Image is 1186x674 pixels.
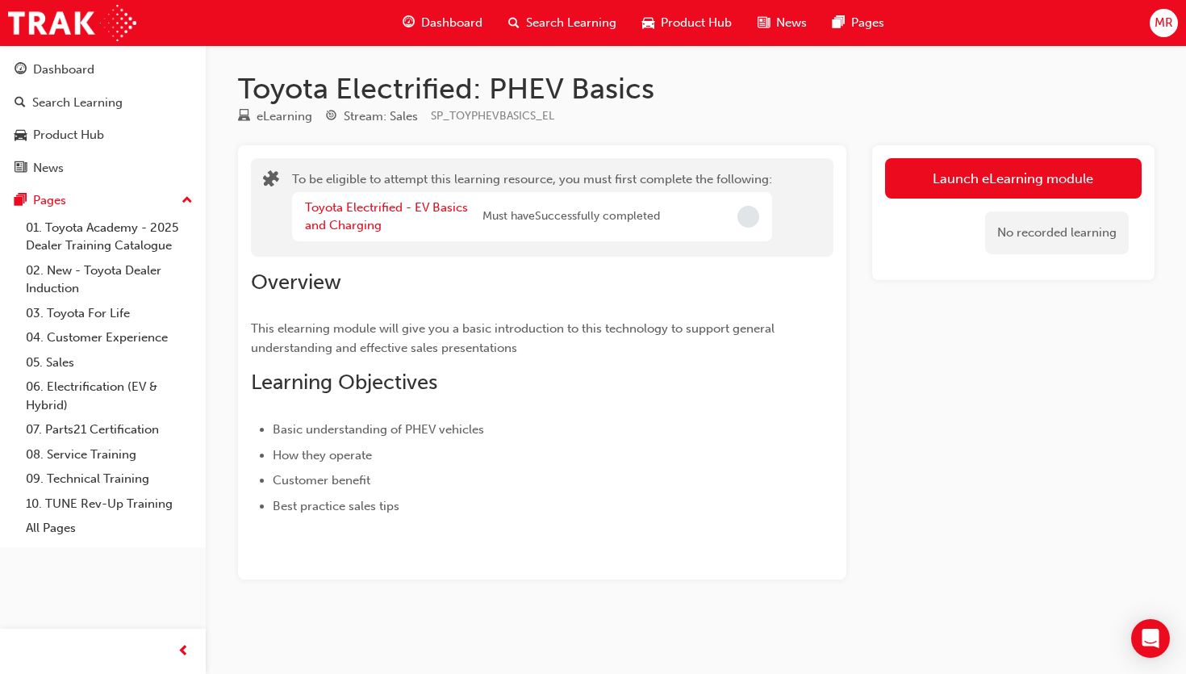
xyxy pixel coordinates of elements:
span: up-icon [182,190,193,211]
span: news-icon [15,161,27,176]
a: 04. Customer Experience [19,325,199,350]
span: guage-icon [15,63,27,77]
button: DashboardSearch LearningProduct HubNews [6,52,199,186]
a: 03. Toyota For Life [19,301,199,326]
span: Learning Objectives [251,370,437,395]
a: News [6,153,199,183]
span: guage-icon [403,13,415,33]
a: 05. Sales [19,350,199,375]
span: pages-icon [833,13,845,33]
img: Trak [8,5,136,41]
div: Stream: Sales [344,107,418,126]
span: Basic understanding of PHEV vehicles [273,422,484,437]
span: puzzle-icon [263,172,279,190]
span: This elearning module will give you a basic introduction to this technology to support general un... [251,321,778,355]
span: search-icon [508,13,520,33]
span: car-icon [642,13,654,33]
span: Dashboard [421,14,482,32]
div: eLearning [257,107,312,126]
a: Product Hub [6,120,199,150]
span: Product Hub [661,14,732,32]
span: News [776,14,807,32]
span: Incomplete [737,206,759,228]
span: Search Learning [526,14,616,32]
div: No recorded learning [985,211,1129,254]
a: 08. Service Training [19,442,199,467]
a: pages-iconPages [820,6,897,40]
div: Pages [33,191,66,210]
a: All Pages [19,516,199,541]
span: search-icon [15,96,26,111]
span: car-icon [15,128,27,143]
button: Pages [6,186,199,216]
div: Dashboard [33,61,94,79]
span: Best practice sales tips [273,499,399,513]
a: Toyota Electrified - EV Basics and Charging [305,200,468,233]
a: 09. Technical Training [19,467,199,492]
div: Type [238,107,312,127]
button: MR [1150,9,1178,37]
span: target-icon [325,110,337,124]
a: 07. Parts21 Certification [19,417,199,442]
span: pages-icon [15,194,27,208]
a: news-iconNews [745,6,820,40]
div: Search Learning [32,94,123,112]
span: learningResourceType_ELEARNING-icon [238,110,250,124]
h1: Toyota Electrified: PHEV Basics [238,71,1155,107]
span: Overview [251,270,341,295]
div: To be eligible to attempt this learning resource, you must first complete the following: [292,170,772,245]
a: search-iconSearch Learning [495,6,629,40]
span: Pages [851,14,884,32]
a: 06. Electrification (EV & Hybrid) [19,375,199,417]
div: Open Intercom Messenger [1131,619,1170,658]
a: 10. TUNE Rev-Up Training [19,492,199,517]
a: 01. Toyota Academy - 2025 Dealer Training Catalogue [19,216,199,258]
span: news-icon [758,13,770,33]
a: Search Learning [6,88,199,118]
a: guage-iconDashboard [390,6,495,40]
button: Launch eLearning module [885,158,1142,199]
span: Customer benefit [273,473,370,488]
span: Must have Successfully completed [482,207,660,226]
span: prev-icon [177,642,190,662]
div: Product Hub [33,126,104,144]
div: News [33,159,64,178]
span: Learning resource code [431,109,554,123]
a: 02. New - Toyota Dealer Induction [19,258,199,301]
span: MR [1155,14,1173,32]
div: Stream [325,107,418,127]
a: Dashboard [6,55,199,85]
span: How they operate [273,448,372,463]
a: car-iconProduct Hub [629,6,745,40]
